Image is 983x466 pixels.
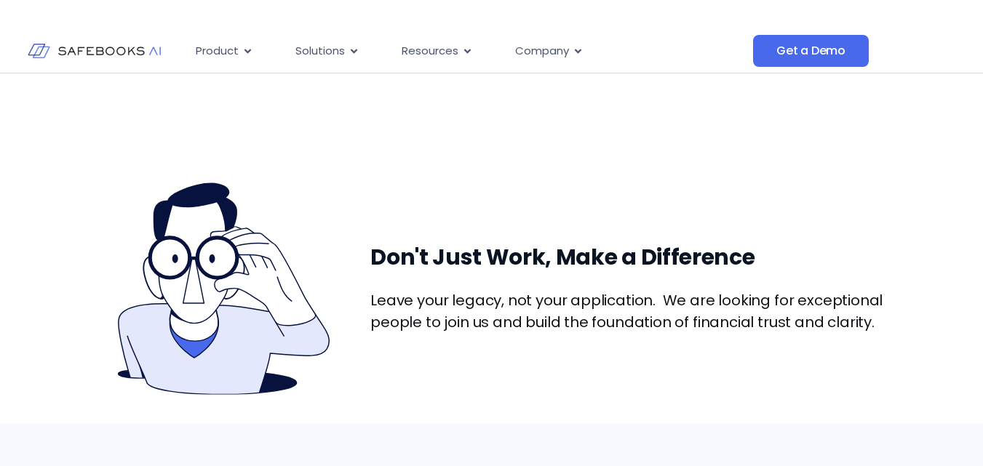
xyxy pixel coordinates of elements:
span: Resources [402,43,458,60]
span: Company [515,43,569,60]
h3: Don't Just Work, Make a Difference [370,243,904,272]
nav: Menu [184,37,753,65]
h3: What We Do? [79,73,905,103]
p: Leave your legacy, not your application. We are looking for exceptional people to join us and bui... [370,289,904,333]
p: Safebooks AI monitors all your financial data in real-time across every system, catching errors a... [79,103,905,137]
div: Menu Toggle [184,37,753,65]
span: Product [196,43,239,60]
img: Safebooks Open Positions 1 [118,181,332,395]
span: Get a Demo [776,44,845,58]
a: Get a Demo [753,35,869,67]
span: Solutions [295,43,345,60]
